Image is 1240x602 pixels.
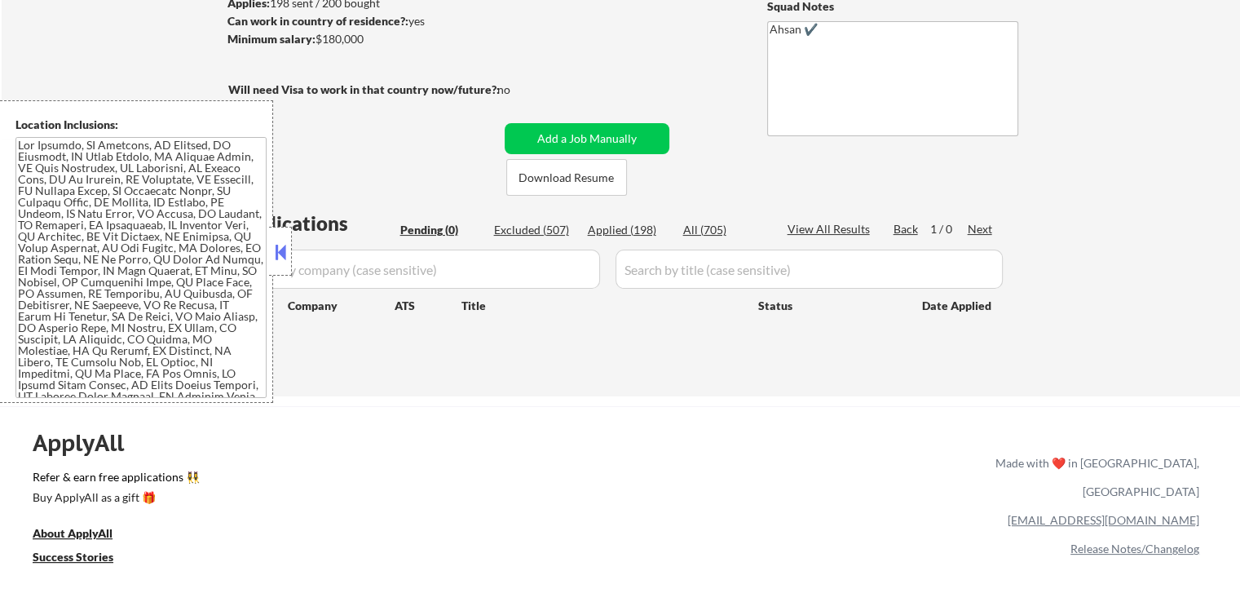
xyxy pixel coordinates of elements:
div: View All Results [788,221,875,237]
div: Title [461,298,743,314]
u: About ApplyAll [33,526,113,540]
strong: Will need Visa to work in that country now/future?: [228,82,500,96]
div: Company [288,298,395,314]
a: Success Stories [33,548,135,569]
button: Add a Job Manually [505,123,669,154]
div: ATS [395,298,461,314]
a: Release Notes/Changelog [1070,542,1199,556]
a: About ApplyAll [33,525,135,545]
a: Refer & earn free applications 👯‍♀️ [33,471,655,489]
strong: Minimum salary: [227,32,316,46]
u: Success Stories [33,550,113,564]
div: Location Inclusions: [15,117,267,133]
div: Next [968,221,994,237]
input: Search by title (case sensitive) [616,250,1003,289]
div: Applications [233,214,395,233]
div: Excluded (507) [494,222,576,238]
button: Download Resume [506,159,627,196]
a: Buy ApplyAll as a gift 🎁 [33,489,196,509]
div: All (705) [683,222,765,238]
a: [EMAIL_ADDRESS][DOMAIN_NAME] [1008,513,1199,527]
div: no [497,82,544,98]
div: Back [894,221,920,237]
input: Search by company (case sensitive) [233,250,600,289]
div: Pending (0) [400,222,482,238]
div: Date Applied [922,298,994,314]
div: Made with ❤️ in [GEOGRAPHIC_DATA], [GEOGRAPHIC_DATA] [989,449,1199,506]
div: Applied (198) [588,222,669,238]
div: yes [227,13,494,29]
div: ApplyAll [33,429,143,457]
strong: Can work in country of residence?: [227,14,408,28]
div: 1 / 0 [930,221,968,237]
div: $180,000 [227,31,499,47]
div: Buy ApplyAll as a gift 🎁 [33,492,196,503]
div: Status [758,290,898,320]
